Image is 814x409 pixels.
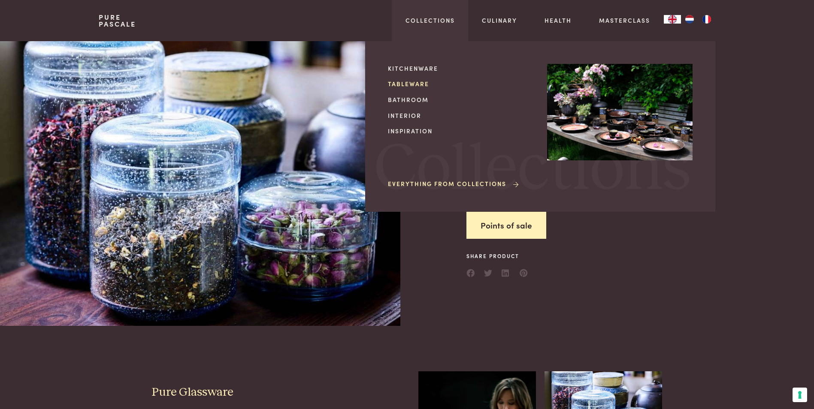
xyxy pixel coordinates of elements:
button: Your consent preferences for tracking technologies [793,388,807,402]
a: Tableware [388,79,533,88]
a: NL [681,15,698,24]
a: Kitchenware [388,64,533,73]
span: Share product [466,252,528,260]
a: Everything from Collections [388,179,520,188]
a: Points of sale [466,212,546,239]
a: Inspiration [388,126,533,135]
a: Bathroom [388,95,533,104]
a: PurePascale [99,14,136,27]
a: Culinary [482,16,517,25]
aside: Language selected: English [664,15,715,24]
div: Language [664,15,681,24]
a: EN [664,15,681,24]
img: Collections [547,64,693,161]
ul: Language list [681,15,715,24]
a: FR [698,15,715,24]
a: Health [545,16,572,25]
a: Interior [388,111,533,120]
a: Collections [405,16,455,25]
h3: Pure Glassware [152,385,342,400]
a: Masterclass [599,16,650,25]
span: Collections [374,137,691,202]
